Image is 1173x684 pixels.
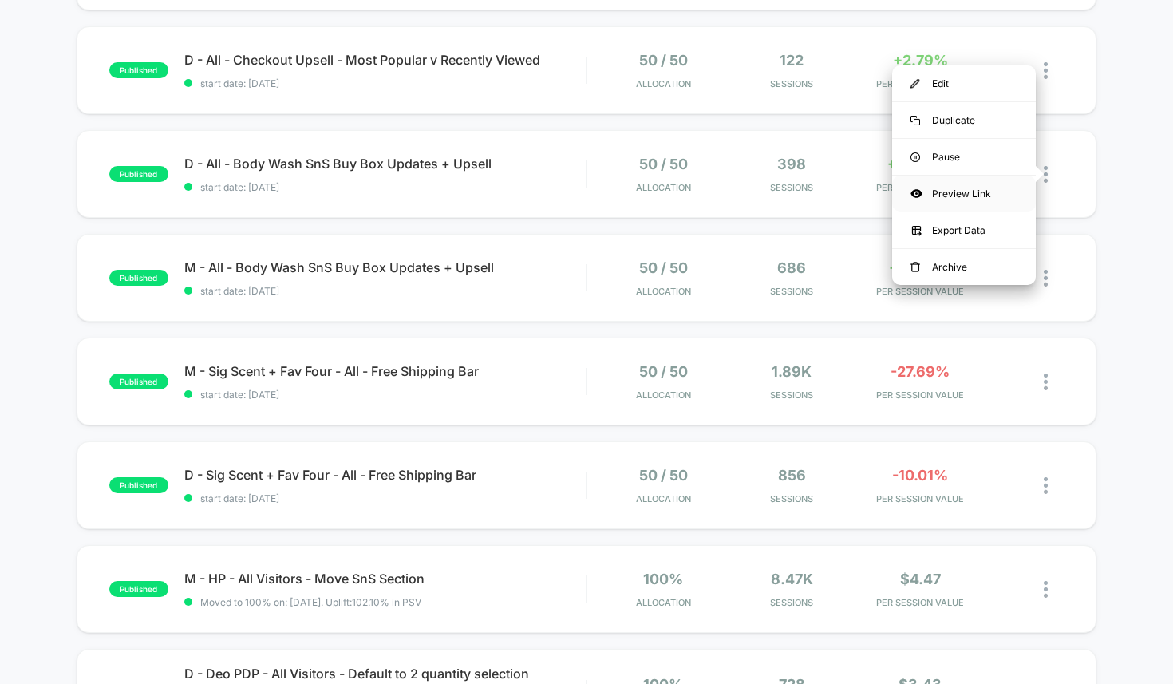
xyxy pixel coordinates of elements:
[636,389,691,401] span: Allocation
[732,286,852,297] span: Sessions
[1044,62,1048,79] img: close
[910,79,920,89] img: menu
[184,156,586,172] span: D - All - Body Wash SnS Buy Box Updates + Upsell
[109,477,168,493] span: published
[184,571,586,587] span: M - HP - All Visitors - Move SnS Section
[184,77,586,89] span: start date: [DATE]
[860,597,981,608] span: PER SESSION VALUE
[184,259,586,275] span: M - All - Body Wash SnS Buy Box Updates + Upsell
[1044,166,1048,183] img: close
[109,270,168,286] span: published
[639,156,688,172] span: 50 / 50
[892,102,1036,138] div: Duplicate
[732,182,852,193] span: Sessions
[636,182,691,193] span: Allocation
[184,666,586,682] span: D - Deo PDP - All Visitors - Default to 2 quantity selection
[892,65,1036,101] div: Edit
[639,259,688,276] span: 50 / 50
[184,181,586,193] span: start date: [DATE]
[910,152,920,162] img: menu
[643,571,683,587] span: 100%
[860,78,981,89] span: PER SESSION VALUE
[184,492,586,504] span: start date: [DATE]
[1044,477,1048,494] img: close
[732,389,852,401] span: Sessions
[636,78,691,89] span: Allocation
[777,156,806,172] span: 398
[892,212,1036,248] div: Export Data
[892,139,1036,175] div: Pause
[860,93,981,101] span: for Viewed
[109,62,168,78] span: published
[778,467,806,484] span: 856
[200,596,421,608] span: Moved to 100% on: [DATE] . Uplift: 102.10% in PSV
[1044,270,1048,287] img: close
[636,597,691,608] span: Allocation
[771,571,813,587] span: 8.47k
[860,389,981,401] span: PER SESSION VALUE
[109,374,168,389] span: published
[732,78,852,89] span: Sessions
[860,286,981,297] span: PER SESSION VALUE
[772,363,812,380] span: 1.89k
[639,363,688,380] span: 50 / 50
[910,262,920,273] img: menu
[910,116,920,125] img: menu
[892,249,1036,285] div: Archive
[860,493,981,504] span: PER SESSION VALUE
[184,285,586,297] span: start date: [DATE]
[860,182,981,193] span: PER SESSION VALUE
[1044,374,1048,390] img: close
[732,493,852,504] span: Sessions
[780,52,804,69] span: 122
[184,389,586,401] span: start date: [DATE]
[109,581,168,597] span: published
[1044,581,1048,598] img: close
[184,363,586,379] span: M - Sig Scent + Fav Four - All - Free Shipping Bar
[184,467,586,483] span: D - Sig Scent + Fav Four - All - Free Shipping Bar
[893,52,948,69] span: +2.79%
[892,176,1036,212] div: Preview Link
[184,52,586,68] span: D - All - Checkout Upsell - Most Popular v Recently Viewed
[636,286,691,297] span: Allocation
[639,467,688,484] span: 50 / 50
[900,571,941,587] span: $4.47
[732,597,852,608] span: Sessions
[639,52,688,69] span: 50 / 50
[891,363,950,380] span: -27.69%
[109,166,168,182] span: published
[777,259,806,276] span: 686
[636,493,691,504] span: Allocation
[892,467,948,484] span: -10.01%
